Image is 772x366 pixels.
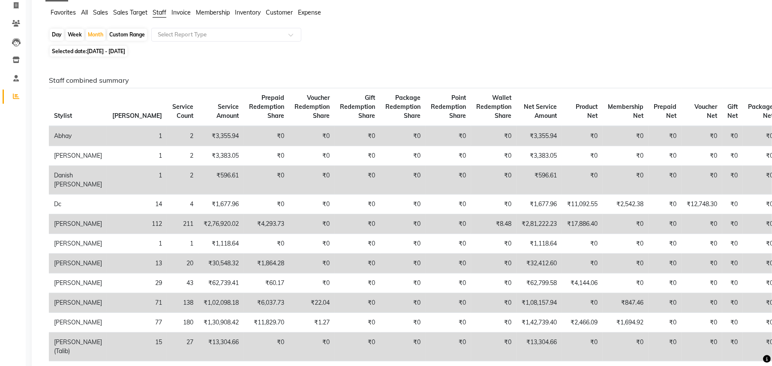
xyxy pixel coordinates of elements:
td: ₹0 [380,126,426,146]
td: ₹0 [722,214,743,234]
td: ₹0 [380,146,426,166]
td: ₹0 [682,234,722,254]
td: ₹0 [426,234,471,254]
span: Voucher Net [694,103,717,120]
td: ₹0 [335,254,380,273]
td: ₹0 [471,195,517,214]
td: ₹0 [603,234,649,254]
span: Stylist [54,112,72,120]
td: ₹0 [682,146,722,166]
span: Membership [196,9,230,16]
td: ₹0 [380,214,426,234]
td: ₹0 [682,214,722,234]
span: Service Amount [216,103,239,120]
span: Membership Net [608,103,643,120]
td: 180 [167,313,198,333]
td: ₹3,383.05 [198,146,244,166]
td: ₹1,677.96 [517,195,562,214]
td: ₹0 [649,234,682,254]
td: ₹22.04 [289,293,335,313]
td: Danish [PERSON_NAME] [49,166,107,195]
td: ₹30,548.32 [198,254,244,273]
span: Sales Target [113,9,147,16]
td: ₹0 [722,126,743,146]
td: ₹1,677.96 [198,195,244,214]
td: ₹1.27 [289,313,335,333]
td: ₹0 [426,214,471,234]
span: Selected date: [50,46,127,57]
td: ₹0 [335,234,380,254]
span: Point Redemption Share [431,94,466,120]
td: ₹0 [682,166,722,195]
td: ₹0 [335,333,380,361]
span: Service Count [172,103,193,120]
td: ₹0 [380,293,426,313]
td: ₹13,304.66 [517,333,562,361]
td: ₹0 [471,333,517,361]
td: ₹0 [682,293,722,313]
td: ₹0 [289,195,335,214]
td: ₹0 [722,146,743,166]
td: 112 [107,214,167,234]
td: ₹1,30,908.42 [198,313,244,333]
td: ₹0 [471,126,517,146]
td: 2 [167,126,198,146]
td: [PERSON_NAME] [49,234,107,254]
td: [PERSON_NAME] [49,146,107,166]
td: ₹0 [289,146,335,166]
td: ₹0 [722,254,743,273]
td: 1 [107,234,167,254]
td: ₹0 [289,126,335,146]
td: ₹0 [682,126,722,146]
td: ₹1,42,739.40 [517,313,562,333]
h6: Staff combined summary [49,76,754,84]
td: ₹60.17 [244,273,289,293]
td: ₹596.61 [517,166,562,195]
td: 15 [107,333,167,361]
td: ₹0 [335,313,380,333]
span: Favorites [51,9,76,16]
td: ₹2,81,222.23 [517,214,562,234]
td: ₹0 [335,273,380,293]
td: ₹0 [722,195,743,214]
td: 2 [167,166,198,195]
td: ₹0 [603,166,649,195]
td: 1 [107,146,167,166]
td: ₹1,118.64 [517,234,562,254]
td: ₹0 [562,234,603,254]
td: ₹3,355.94 [517,126,562,146]
td: ₹0 [426,293,471,313]
span: [PERSON_NAME] [112,112,162,120]
td: 13 [107,254,167,273]
td: ₹0 [722,166,743,195]
td: ₹13,304.66 [198,333,244,361]
td: ₹0 [471,273,517,293]
td: ₹0 [380,313,426,333]
div: Week [66,29,84,41]
td: ₹1,118.64 [198,234,244,254]
td: ₹0 [426,333,471,361]
td: ₹0 [471,293,517,313]
td: [PERSON_NAME] [49,214,107,234]
td: 138 [167,293,198,313]
td: ₹0 [244,333,289,361]
td: ₹0 [649,273,682,293]
td: ₹0 [380,333,426,361]
td: ₹1,08,157.94 [517,293,562,313]
td: ₹2,542.38 [603,195,649,214]
td: ₹0 [426,146,471,166]
td: ₹0 [649,333,682,361]
td: ₹0 [244,146,289,166]
td: ₹0 [682,273,722,293]
td: ₹0 [562,254,603,273]
td: ₹0 [649,146,682,166]
td: 77 [107,313,167,333]
td: ₹0 [426,313,471,333]
td: ₹8.48 [471,214,517,234]
td: ₹0 [471,313,517,333]
td: ₹0 [562,333,603,361]
span: [DATE] - [DATE] [87,48,125,54]
span: Gift Redemption Share [340,94,375,120]
td: ₹0 [380,273,426,293]
td: ₹0 [471,234,517,254]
